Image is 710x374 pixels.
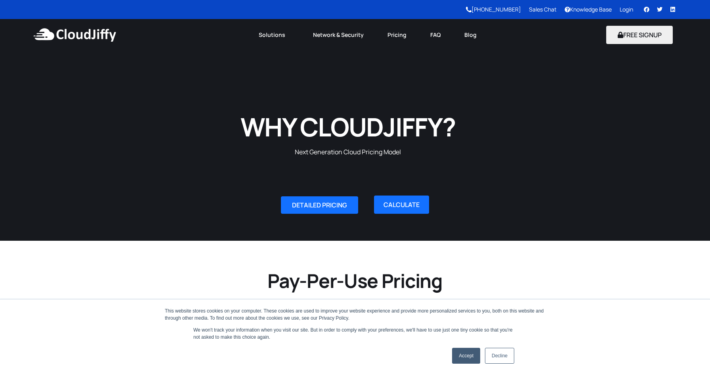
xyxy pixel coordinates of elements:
a: [PHONE_NUMBER] [466,6,521,13]
a: DETAILED PRICING [281,196,358,214]
p: Next Generation Cloud Pricing Model [174,147,521,157]
a: FAQ [418,26,452,44]
a: Network & Security [301,26,376,44]
a: Knowledge Base [565,6,612,13]
a: Pricing [376,26,418,44]
div: This website stores cookies on your computer. These cookies are used to improve your website expe... [165,307,545,322]
h2: Pay-Per-Use Pricing [105,269,605,293]
button: FREE SIGNUP [606,26,673,44]
a: FREE SIGNUP [606,31,673,39]
a: Sales Chat [529,6,557,13]
a: Decline [485,348,514,364]
p: We won't track your information when you visit our site. But in order to comply with your prefere... [193,326,517,341]
a: CALCULATE [374,196,429,214]
a: Accept [452,348,480,364]
span: DETAILED PRICING [292,202,347,208]
a: Solutions [247,26,301,44]
h1: WHY CLOUDJIFFY? [174,110,521,143]
a: Blog [452,26,489,44]
a: Login [620,6,633,13]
